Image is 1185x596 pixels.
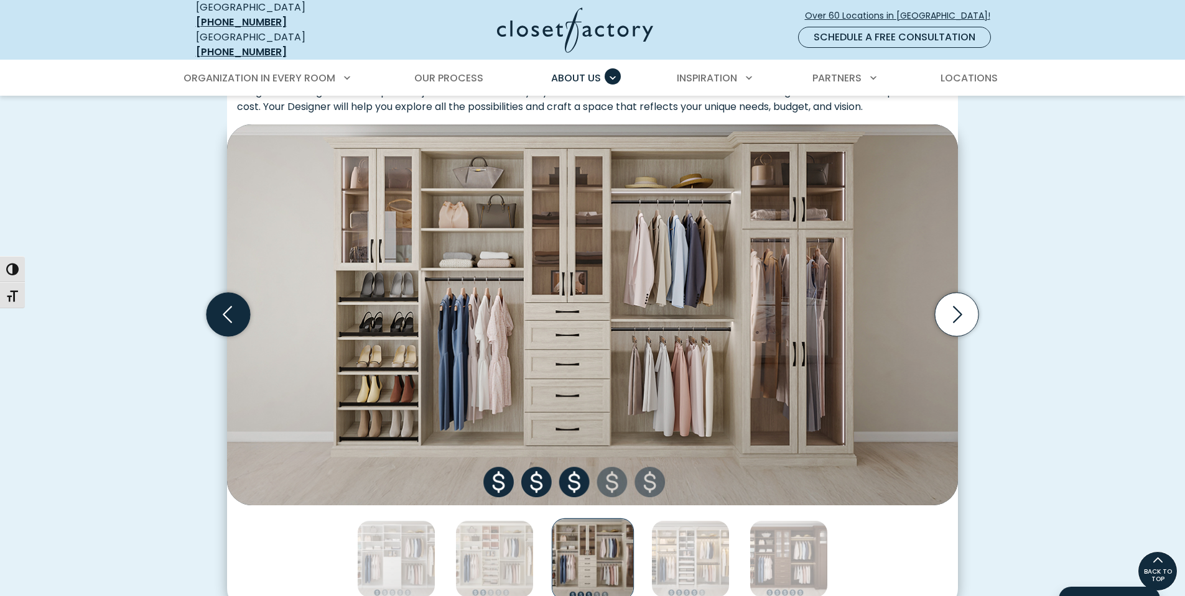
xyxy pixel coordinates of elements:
[227,124,958,505] img: Budget options at Closet Factory Tier 3
[805,9,1000,22] span: Over 60 Locations in [GEOGRAPHIC_DATA]!
[941,71,998,85] span: Locations
[196,30,376,60] div: [GEOGRAPHIC_DATA]
[804,5,1001,27] a: Over 60 Locations in [GEOGRAPHIC_DATA]!
[1138,551,1178,591] a: BACK TO TOP
[414,71,483,85] span: Our Process
[1138,568,1177,583] span: BACK TO TOP
[202,288,255,341] button: Previous slide
[175,61,1011,96] nav: Primary Menu
[551,71,601,85] span: About Us
[812,71,862,85] span: Partners
[497,7,653,53] img: Closet Factory Logo
[677,71,737,85] span: Inspiration
[227,70,958,124] p: Our closet Designers carefully lay out a thoughtful organizational design that can be styled in c...
[798,27,991,48] a: Schedule a Free Consultation
[196,15,287,29] a: [PHONE_NUMBER]
[930,288,983,341] button: Next slide
[196,45,287,59] a: [PHONE_NUMBER]
[184,71,335,85] span: Organization in Every Room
